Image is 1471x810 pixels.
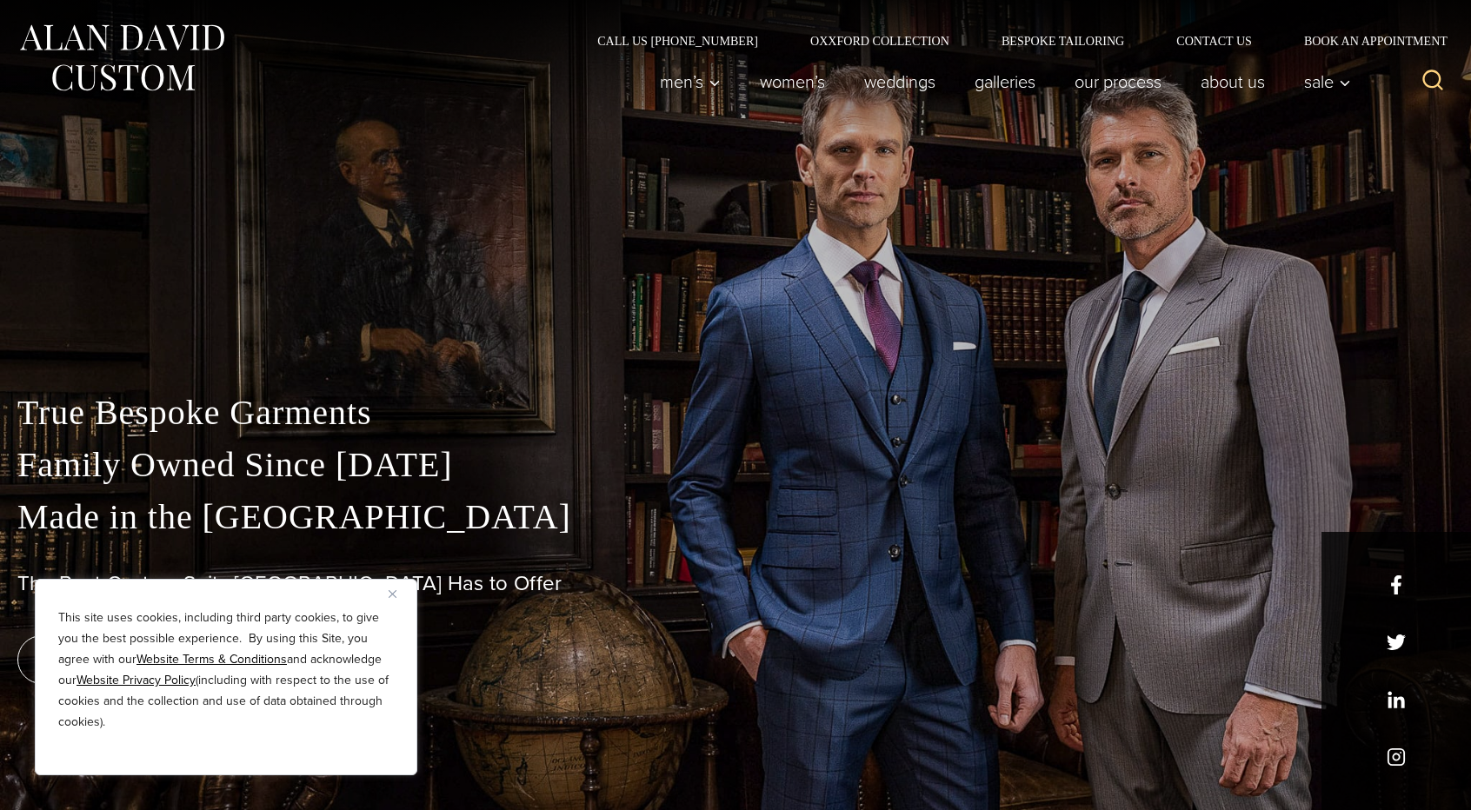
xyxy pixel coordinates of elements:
[17,635,261,684] a: book an appointment
[17,387,1454,543] p: True Bespoke Garments Family Owned Since [DATE] Made in the [GEOGRAPHIC_DATA]
[1278,35,1454,47] a: Book an Appointment
[571,35,1454,47] nav: Secondary Navigation
[58,607,394,733] p: This site uses cookies, including third party cookies, to give you the best possible experience. ...
[389,583,409,604] button: Close
[136,650,287,668] a: Website Terms & Conditions
[1055,64,1181,99] a: Our Process
[641,64,1361,99] nav: Primary Navigation
[389,590,396,598] img: Close
[1412,61,1454,103] button: View Search Form
[741,64,845,99] a: Women’s
[1181,64,1285,99] a: About Us
[1150,35,1278,47] a: Contact Us
[1304,73,1351,90] span: Sale
[845,64,955,99] a: weddings
[17,571,1454,596] h1: The Best Custom Suits [GEOGRAPHIC_DATA] Has to Offer
[784,35,975,47] a: Oxxford Collection
[975,35,1150,47] a: Bespoke Tailoring
[17,19,226,96] img: Alan David Custom
[955,64,1055,99] a: Galleries
[571,35,784,47] a: Call Us [PHONE_NUMBER]
[77,671,196,689] a: Website Privacy Policy
[660,73,721,90] span: Men’s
